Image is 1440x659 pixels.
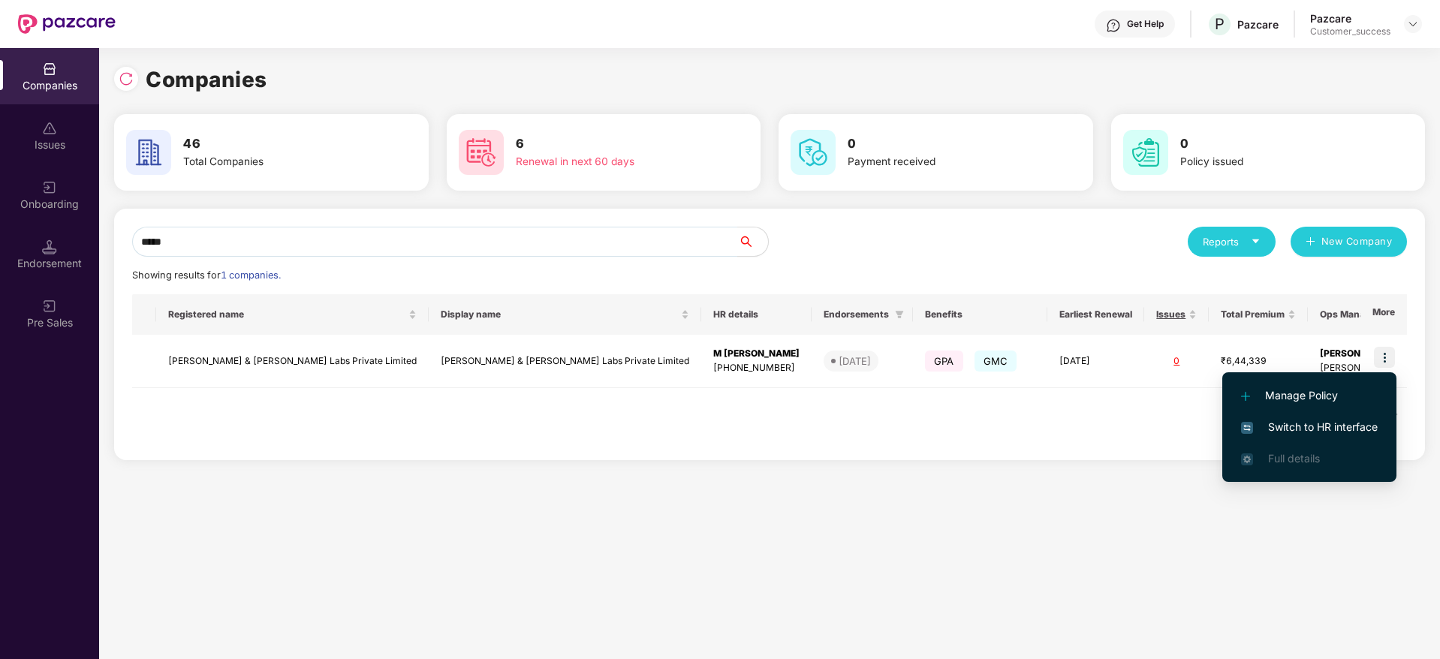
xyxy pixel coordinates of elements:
[1209,294,1308,335] th: Total Premium
[848,154,1037,170] div: Payment received
[132,269,281,281] span: Showing results for
[1306,236,1315,248] span: plus
[1203,234,1261,249] div: Reports
[42,180,57,195] img: svg+xml;base64,PHN2ZyB3aWR0aD0iMjAiIGhlaWdodD0iMjAiIHZpZXdCb3g9IjAgMCAyMCAyMCIgZmlsbD0ibm9uZSIgeG...
[1106,18,1121,33] img: svg+xml;base64,PHN2ZyBpZD0iSGVscC0zMngzMiIgeG1sbnM9Imh0dHA6Ly93d3cudzMub3JnLzIwMDAvc3ZnIiB3aWR0aD...
[1123,130,1168,175] img: svg+xml;base64,PHN2ZyB4bWxucz0iaHR0cDovL3d3dy53My5vcmcvMjAwMC9zdmciIHdpZHRoPSI2MCIgaGVpZ2h0PSI2MC...
[126,130,171,175] img: svg+xml;base64,PHN2ZyB4bWxucz0iaHR0cDovL3d3dy53My5vcmcvMjAwMC9zdmciIHdpZHRoPSI2MCIgaGVpZ2h0PSI2MC...
[1156,308,1185,320] span: Issues
[824,308,889,320] span: Endorsements
[516,134,705,154] h3: 6
[42,121,57,136] img: svg+xml;base64,PHN2ZyBpZD0iSXNzdWVzX2Rpc2FibGVkIiB4bWxucz0iaHR0cDovL3d3dy53My5vcmcvMjAwMC9zdmciIH...
[895,310,904,319] span: filter
[168,308,405,320] span: Registered name
[1321,234,1393,249] span: New Company
[1310,11,1390,26] div: Pazcare
[1180,134,1369,154] h3: 0
[429,294,701,335] th: Display name
[1221,308,1285,320] span: Total Premium
[1360,294,1407,335] th: More
[713,361,800,375] div: [PHONE_NUMBER]
[1127,18,1164,30] div: Get Help
[146,63,267,96] h1: Companies
[42,299,57,314] img: svg+xml;base64,PHN2ZyB3aWR0aD0iMjAiIGhlaWdodD0iMjAiIHZpZXdCb3g9IjAgMCAyMCAyMCIgZmlsbD0ibm9uZSIgeG...
[713,347,800,361] div: M [PERSON_NAME]
[1047,294,1144,335] th: Earliest Renewal
[913,294,1047,335] th: Benefits
[975,351,1017,372] span: GMC
[1241,453,1253,465] img: svg+xml;base64,PHN2ZyB4bWxucz0iaHR0cDovL3d3dy53My5vcmcvMjAwMC9zdmciIHdpZHRoPSIxNi4zNjMiIGhlaWdodD...
[156,294,429,335] th: Registered name
[925,351,963,372] span: GPA
[1310,26,1390,38] div: Customer_success
[1374,347,1395,368] img: icon
[1268,452,1320,465] span: Full details
[737,236,768,248] span: search
[429,335,701,388] td: [PERSON_NAME] & [PERSON_NAME] Labs Private Limited
[1144,294,1209,335] th: Issues
[892,305,907,323] span: filter
[1407,18,1419,30] img: svg+xml;base64,PHN2ZyBpZD0iRHJvcGRvd24tMzJ4MzIiIHhtbG5zPSJodHRwOi8vd3d3LnczLm9yZy8yMDAwL3N2ZyIgd2...
[791,130,836,175] img: svg+xml;base64,PHN2ZyB4bWxucz0iaHR0cDovL3d3dy53My5vcmcvMjAwMC9zdmciIHdpZHRoPSI2MCIgaGVpZ2h0PSI2MC...
[183,134,372,154] h3: 46
[42,62,57,77] img: svg+xml;base64,PHN2ZyBpZD0iQ29tcGFuaWVzIiB4bWxucz0iaHR0cDovL3d3dy53My5vcmcvMjAwMC9zdmciIHdpZHRoPS...
[1251,236,1261,246] span: caret-down
[1180,154,1369,170] div: Policy issued
[737,227,769,257] button: search
[42,239,57,254] img: svg+xml;base64,PHN2ZyB3aWR0aD0iMTQuNSIgaGVpZ2h0PSIxNC41IiB2aWV3Qm94PSIwIDAgMTYgMTYiIGZpbGw9Im5vbm...
[516,154,705,170] div: Renewal in next 60 days
[701,294,812,335] th: HR details
[848,134,1037,154] h3: 0
[1237,17,1279,32] div: Pazcare
[221,269,281,281] span: 1 companies.
[1241,419,1378,435] span: Switch to HR interface
[156,335,429,388] td: [PERSON_NAME] & [PERSON_NAME] Labs Private Limited
[1215,15,1225,33] span: P
[1221,354,1296,369] div: ₹6,44,339
[1291,227,1407,257] button: plusNew Company
[1241,422,1253,434] img: svg+xml;base64,PHN2ZyB4bWxucz0iaHR0cDovL3d3dy53My5vcmcvMjAwMC9zdmciIHdpZHRoPSIxNiIgaGVpZ2h0PSIxNi...
[839,354,871,369] div: [DATE]
[183,154,372,170] div: Total Companies
[1047,335,1144,388] td: [DATE]
[1241,392,1250,401] img: svg+xml;base64,PHN2ZyB4bWxucz0iaHR0cDovL3d3dy53My5vcmcvMjAwMC9zdmciIHdpZHRoPSIxMi4yMDEiIGhlaWdodD...
[1156,354,1197,369] div: 0
[1241,387,1378,404] span: Manage Policy
[441,308,678,320] span: Display name
[459,130,504,175] img: svg+xml;base64,PHN2ZyB4bWxucz0iaHR0cDovL3d3dy53My5vcmcvMjAwMC9zdmciIHdpZHRoPSI2MCIgaGVpZ2h0PSI2MC...
[18,14,116,34] img: New Pazcare Logo
[119,71,134,86] img: svg+xml;base64,PHN2ZyBpZD0iUmVsb2FkLTMyeDMyIiB4bWxucz0iaHR0cDovL3d3dy53My5vcmcvMjAwMC9zdmciIHdpZH...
